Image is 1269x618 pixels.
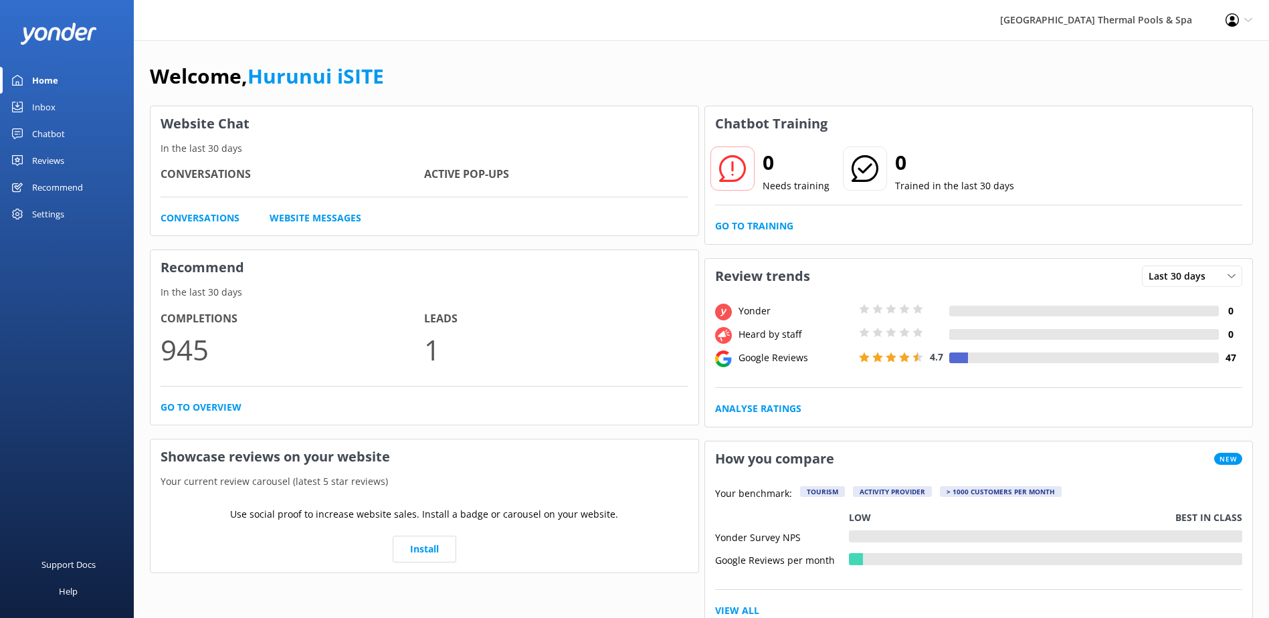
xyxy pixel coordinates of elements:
[32,67,58,94] div: Home
[424,327,688,372] p: 1
[32,174,83,201] div: Recommend
[715,219,793,233] a: Go to Training
[930,350,943,363] span: 4.7
[41,551,96,578] div: Support Docs
[1149,269,1213,284] span: Last 30 days
[715,486,792,502] p: Your benchmark:
[715,603,759,618] a: View All
[1175,510,1242,525] p: Best in class
[853,486,932,497] div: Activity Provider
[735,304,856,318] div: Yonder
[895,146,1014,179] h2: 0
[150,60,384,92] h1: Welcome,
[715,401,801,416] a: Analyse Ratings
[1219,327,1242,342] h4: 0
[800,486,845,497] div: Tourism
[424,166,688,183] h4: Active Pop-ups
[705,106,838,141] h3: Chatbot Training
[151,474,698,489] p: Your current review carousel (latest 5 star reviews)
[161,211,239,225] a: Conversations
[715,530,849,542] div: Yonder Survey NPS
[151,106,698,141] h3: Website Chat
[715,553,849,565] div: Google Reviews per month
[151,250,698,285] h3: Recommend
[1219,304,1242,318] h4: 0
[32,147,64,174] div: Reviews
[32,120,65,147] div: Chatbot
[161,310,424,328] h4: Completions
[849,510,871,525] p: Low
[735,350,856,365] div: Google Reviews
[270,211,361,225] a: Website Messages
[161,400,241,415] a: Go to overview
[59,578,78,605] div: Help
[230,507,618,522] p: Use social proof to increase website sales. Install a badge or carousel on your website.
[20,23,97,45] img: yonder-white-logo.png
[763,179,829,193] p: Needs training
[895,179,1014,193] p: Trained in the last 30 days
[161,166,424,183] h4: Conversations
[735,327,856,342] div: Heard by staff
[1214,453,1242,465] span: New
[32,201,64,227] div: Settings
[32,94,56,120] div: Inbox
[705,259,820,294] h3: Review trends
[151,141,698,156] p: In the last 30 days
[705,441,844,476] h3: How you compare
[151,285,698,300] p: In the last 30 days
[763,146,829,179] h2: 0
[161,327,424,372] p: 945
[151,439,698,474] h3: Showcase reviews on your website
[1219,350,1242,365] h4: 47
[424,310,688,328] h4: Leads
[940,486,1062,497] div: > 1000 customers per month
[393,536,456,562] a: Install
[248,62,384,90] a: Hurunui iSITE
